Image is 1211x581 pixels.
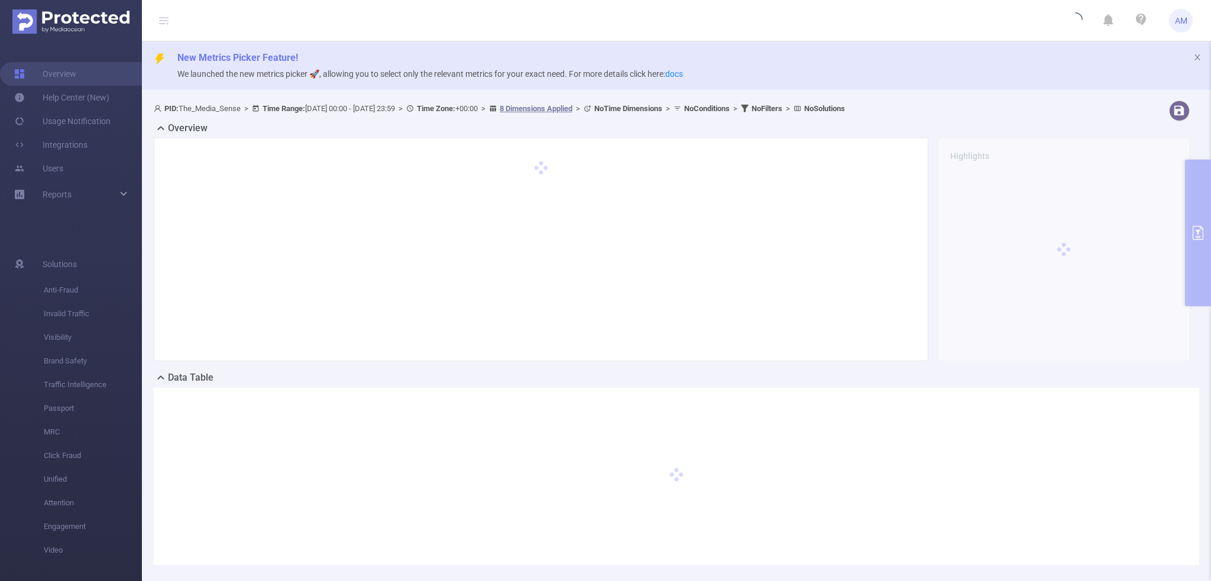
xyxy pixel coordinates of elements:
span: Engagement [44,515,142,538]
a: docs [665,69,683,79]
a: Users [14,157,63,180]
span: Passport [44,397,142,420]
span: The_Media_Sense [DATE] 00:00 - [DATE] 23:59 +00:00 [154,104,845,113]
h2: Overview [168,121,208,135]
i: icon: close [1193,53,1202,61]
a: Help Center (New) [14,86,109,109]
span: Traffic Intelligence [44,373,142,397]
span: Click Fraud [44,444,142,468]
u: 8 Dimensions Applied [500,104,572,113]
b: Time Range: [263,104,305,113]
i: icon: thunderbolt [154,53,166,65]
span: We launched the new metrics picker 🚀, allowing you to select only the relevant metrics for your e... [177,69,683,79]
span: AM [1175,9,1187,33]
span: > [730,104,741,113]
span: > [241,104,252,113]
span: MRC [44,420,142,444]
span: Reports [43,190,72,199]
b: PID: [164,104,179,113]
span: Anti-Fraud [44,278,142,302]
span: Visibility [44,326,142,349]
a: Integrations [14,133,88,157]
span: > [662,104,674,113]
span: Invalid Traffic [44,302,142,326]
button: icon: close [1193,51,1202,64]
b: No Filters [752,104,782,113]
span: Attention [44,491,142,515]
span: New Metrics Picker Feature! [177,52,298,63]
img: Protected Media [12,9,129,34]
span: > [572,104,584,113]
b: No Solutions [804,104,845,113]
a: Reports [43,183,72,206]
span: Brand Safety [44,349,142,373]
b: No Time Dimensions [594,104,662,113]
span: Video [44,538,142,562]
span: > [782,104,794,113]
i: icon: user [154,105,164,112]
span: > [478,104,489,113]
b: No Conditions [684,104,730,113]
a: Usage Notification [14,109,111,133]
span: > [395,104,406,113]
h2: Data Table [168,371,213,385]
b: Time Zone: [417,104,455,113]
span: Unified [44,468,142,491]
i: icon: loading [1068,12,1083,29]
a: Overview [14,62,76,86]
span: Solutions [43,252,77,276]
